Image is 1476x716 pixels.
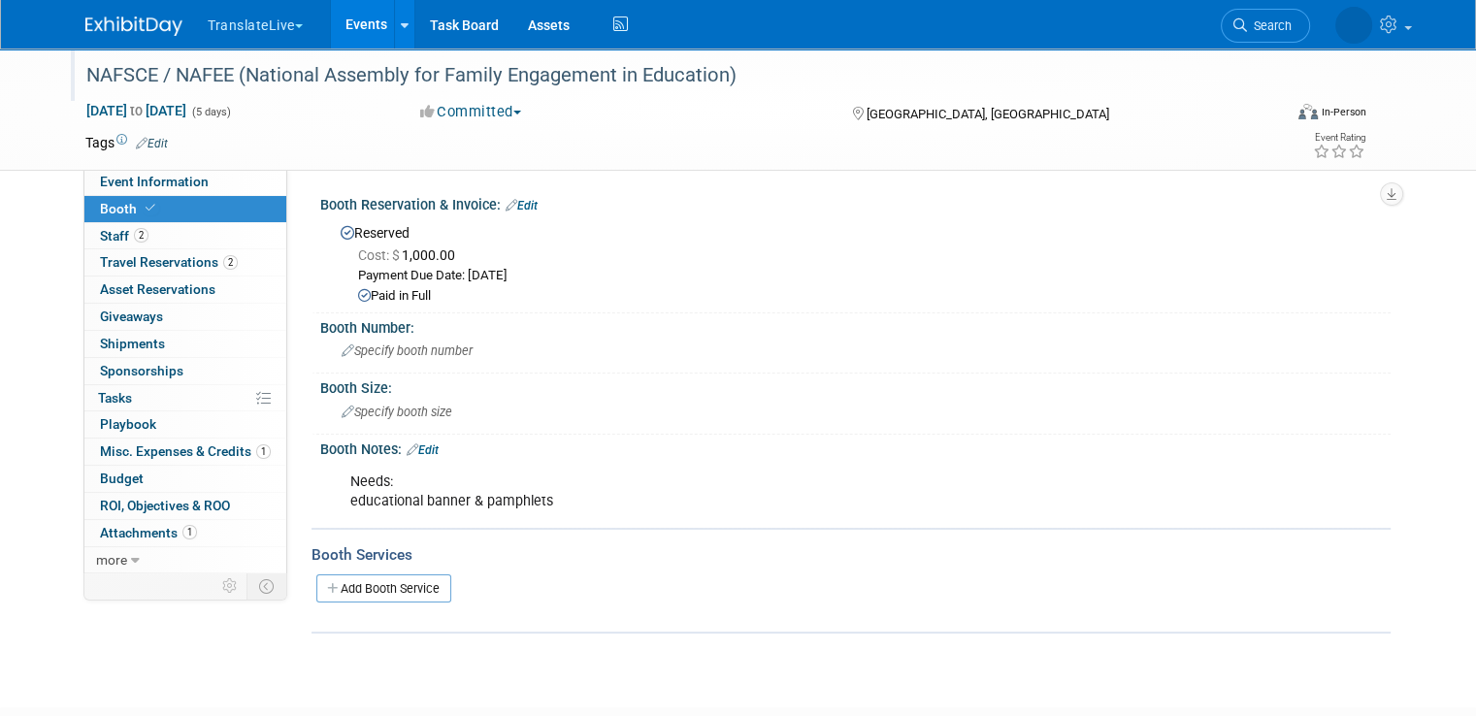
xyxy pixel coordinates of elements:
[335,218,1376,306] div: Reserved
[1221,9,1310,43] a: Search
[85,102,187,119] span: [DATE] [DATE]
[213,573,247,599] td: Personalize Event Tab Strip
[100,174,209,189] span: Event Information
[312,544,1391,566] div: Booth Services
[84,223,286,249] a: Staff2
[85,133,168,152] td: Tags
[100,281,215,297] span: Asset Reservations
[413,102,529,122] button: Committed
[134,228,148,243] span: 2
[84,493,286,519] a: ROI, Objectives & ROO
[146,203,155,213] i: Booth reservation complete
[358,247,402,263] span: Cost: $
[84,249,286,276] a: Travel Reservations2
[358,287,1376,306] div: Paid in Full
[96,552,127,568] span: more
[84,277,286,303] a: Asset Reservations
[182,525,197,539] span: 1
[100,309,163,324] span: Giveaways
[1313,133,1365,143] div: Event Rating
[100,228,148,244] span: Staff
[342,343,473,358] span: Specify booth number
[100,443,271,459] span: Misc. Expenses & Credits
[100,254,238,270] span: Travel Reservations
[190,106,231,118] span: (5 days)
[320,190,1391,215] div: Booth Reservation & Invoice:
[100,363,183,378] span: Sponsorships
[98,390,132,406] span: Tasks
[1247,18,1292,33] span: Search
[337,463,1183,521] div: Needs: educational banner & pamphlets
[316,574,451,602] a: Add Booth Service
[84,439,286,465] a: Misc. Expenses & Credits1
[84,304,286,330] a: Giveaways
[84,466,286,492] a: Budget
[247,573,287,599] td: Toggle Event Tabs
[100,336,165,351] span: Shipments
[100,525,197,540] span: Attachments
[1298,104,1318,119] img: Format-Inperson.png
[342,405,452,419] span: Specify booth size
[84,547,286,573] a: more
[1335,7,1372,44] img: Mikaela Quigley
[84,169,286,195] a: Event Information
[1177,101,1366,130] div: Event Format
[320,435,1391,460] div: Booth Notes:
[85,16,182,36] img: ExhibitDay
[1321,105,1366,119] div: In-Person
[506,199,538,212] a: Edit
[84,520,286,546] a: Attachments1
[358,247,463,263] span: 1,000.00
[100,471,144,486] span: Budget
[84,331,286,357] a: Shipments
[320,374,1391,398] div: Booth Size:
[867,107,1109,121] span: [GEOGRAPHIC_DATA], [GEOGRAPHIC_DATA]
[256,444,271,459] span: 1
[100,416,156,432] span: Playbook
[127,103,146,118] span: to
[223,255,238,270] span: 2
[136,137,168,150] a: Edit
[80,58,1258,93] div: NAFSCE / NAFEE (National Assembly for Family Engagement in Education)
[100,201,159,216] span: Booth
[84,196,286,222] a: Booth
[407,443,439,457] a: Edit
[84,358,286,384] a: Sponsorships
[100,498,230,513] span: ROI, Objectives & ROO
[358,267,1376,285] div: Payment Due Date: [DATE]
[84,411,286,438] a: Playbook
[320,313,1391,338] div: Booth Number:
[84,385,286,411] a: Tasks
